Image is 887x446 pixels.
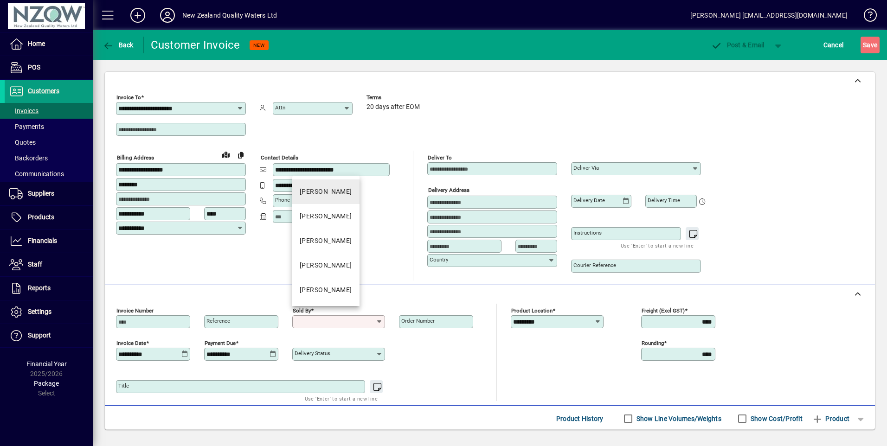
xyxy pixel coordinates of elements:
span: Backorders [9,154,48,162]
span: Customers [28,87,59,95]
mat-label: Attn [275,104,285,111]
mat-label: Deliver via [573,165,599,171]
span: POS [28,64,40,71]
div: [PERSON_NAME] [300,187,352,197]
span: 20 days after EOM [366,103,420,111]
mat-label: Payment due [205,340,236,346]
mat-label: Order number [401,318,435,324]
span: Quotes [9,139,36,146]
a: Payments [5,119,93,134]
span: Package [34,380,59,387]
mat-label: Rounding [642,340,664,346]
button: Back [100,37,136,53]
mat-label: Sold by [293,307,311,314]
div: New Zealand Quality Waters Ltd [182,8,277,23]
span: Cancel [823,38,844,52]
mat-label: Deliver To [428,154,452,161]
div: [PERSON_NAME] [300,211,352,221]
div: [PERSON_NAME] [300,236,352,246]
span: Staff [28,261,42,268]
mat-label: Invoice date [116,340,146,346]
span: Communications [9,170,64,178]
div: [PERSON_NAME] [300,261,352,270]
mat-label: Delivery time [648,197,680,204]
mat-label: Reference [206,318,230,324]
span: Product History [556,411,604,426]
mat-hint: Use 'Enter' to start a new line [621,240,694,251]
a: Knowledge Base [857,2,875,32]
a: Financials [5,229,93,253]
app-page-header-button: Back [93,37,144,53]
div: [PERSON_NAME] [300,285,352,295]
span: Invoices [9,107,39,115]
a: Reports [5,277,93,300]
span: Payments [9,123,44,130]
label: Show Line Volumes/Weights [635,414,721,423]
label: Show Cost/Profit [749,414,803,423]
a: Suppliers [5,182,93,205]
div: [PERSON_NAME] [EMAIL_ADDRESS][DOMAIN_NAME] [690,8,848,23]
mat-option: JANET - Janet McCluskie [292,253,360,278]
a: Settings [5,300,93,324]
a: Communications [5,166,93,182]
a: Quotes [5,134,93,150]
span: Settings [28,308,51,315]
button: Add [123,7,153,24]
span: S [863,41,867,49]
span: Suppliers [28,190,54,197]
button: Cancel [821,37,846,53]
button: Product [807,410,854,427]
mat-label: Title [118,382,129,389]
mat-label: Product location [511,307,553,314]
button: Save [861,37,880,53]
mat-label: Invoice To [116,94,141,101]
span: Support [28,331,51,339]
a: Staff [5,253,93,276]
mat-option: SAMMY - Sammy Tsui [292,278,360,302]
span: Reports [28,284,51,292]
span: Back [103,41,134,49]
span: Home [28,40,45,47]
span: ost & Email [711,41,765,49]
mat-label: Freight (excl GST) [642,307,685,314]
mat-label: Courier Reference [573,262,616,268]
mat-label: Invoice number [116,307,154,314]
button: Copy to Delivery address [233,147,248,162]
span: Financial Year [26,360,67,368]
mat-label: Delivery status [295,350,330,357]
mat-option: CHRIS - Chris Goodin [292,229,360,253]
span: Product [812,411,849,426]
mat-label: Delivery date [573,197,605,204]
span: Financials [28,237,57,244]
a: Backorders [5,150,93,166]
mat-option: FRANKY - Franky Taipiha [292,204,360,229]
span: NEW [253,42,265,48]
a: View on map [219,147,233,162]
span: Terms [366,95,422,101]
div: Customer Invoice [151,38,240,52]
a: Home [5,32,93,56]
button: Post & Email [706,37,769,53]
span: ave [863,38,877,52]
button: Profile [153,7,182,24]
mat-hint: Use 'Enter' to start a new line [305,393,378,404]
span: Products [28,213,54,221]
mat-label: Instructions [573,229,602,236]
mat-label: Phone [275,197,290,203]
button: Product History [553,410,607,427]
a: POS [5,56,93,79]
span: P [727,41,731,49]
a: Support [5,324,93,347]
mat-label: Country [430,256,448,263]
a: Invoices [5,103,93,119]
a: Products [5,206,93,229]
mat-option: ERIC - Eric Leung [292,179,360,204]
